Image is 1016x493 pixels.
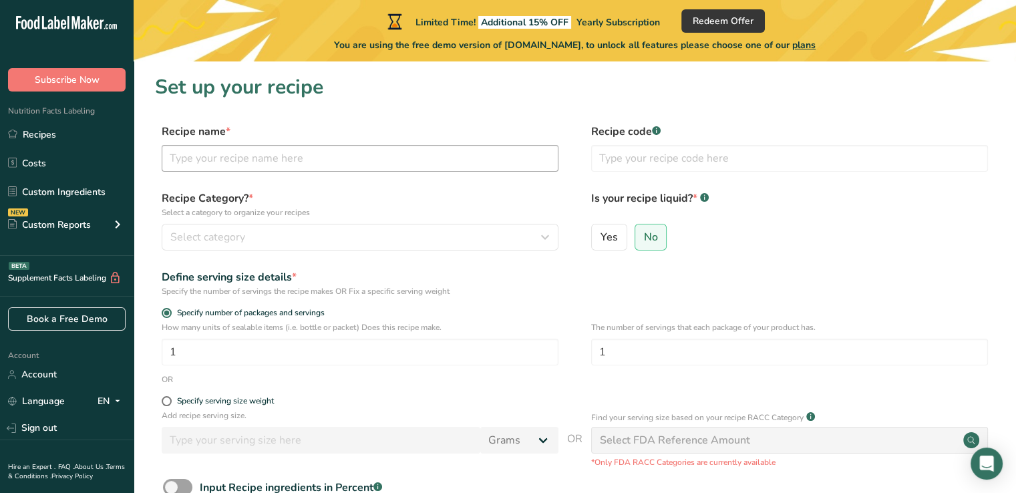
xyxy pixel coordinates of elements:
[172,308,325,318] span: Specify number of packages and servings
[591,321,988,333] p: The number of servings that each package of your product has.
[162,373,173,385] div: OR
[162,124,558,140] label: Recipe name
[162,206,558,218] p: Select a category to organize your recipes
[971,448,1003,480] div: Open Intercom Messenger
[162,145,558,172] input: Type your recipe name here
[177,396,274,406] div: Specify serving size weight
[591,145,988,172] input: Type your recipe code here
[644,230,658,244] span: No
[162,427,480,454] input: Type your serving size here
[162,409,558,422] p: Add recipe serving size.
[162,285,558,297] div: Specify the number of servings the recipe makes OR Fix a specific serving weight
[162,190,558,218] label: Recipe Category?
[8,68,126,92] button: Subscribe Now
[98,393,126,409] div: EN
[74,462,106,472] a: About Us .
[162,321,558,333] p: How many units of sealable items (i.e. bottle or packet) Does this recipe make.
[567,431,582,468] span: OR
[170,229,245,245] span: Select category
[8,208,28,216] div: NEW
[155,72,995,102] h1: Set up your recipe
[8,389,65,413] a: Language
[8,462,55,472] a: Hire an Expert .
[8,462,125,481] a: Terms & Conditions .
[9,262,29,270] div: BETA
[334,38,816,52] span: You are using the free demo version of [DOMAIN_NAME], to unlock all features please choose one of...
[792,39,816,51] span: plans
[591,412,804,424] p: Find your serving size based on your recipe RACC Category
[576,16,660,29] span: Yearly Subscription
[591,456,988,468] p: *Only FDA RACC Categories are currently available
[58,462,74,472] a: FAQ .
[681,9,765,33] button: Redeem Offer
[35,73,100,87] span: Subscribe Now
[162,269,558,285] div: Define serving size details
[591,124,988,140] label: Recipe code
[51,472,93,481] a: Privacy Policy
[601,230,618,244] span: Yes
[162,224,558,251] button: Select category
[591,190,988,218] label: Is your recipe liquid?
[693,14,753,28] span: Redeem Offer
[8,307,126,331] a: Book a Free Demo
[600,432,750,448] div: Select FDA Reference Amount
[478,16,571,29] span: Additional 15% OFF
[385,13,660,29] div: Limited Time!
[8,218,91,232] div: Custom Reports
